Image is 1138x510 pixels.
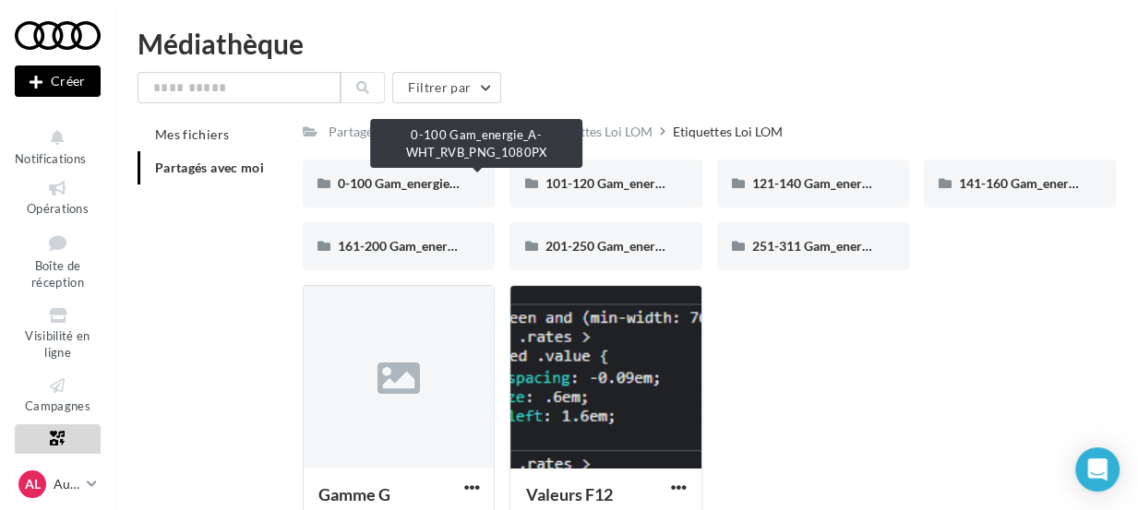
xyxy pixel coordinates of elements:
span: 251-311 Gam_energie_G-WHT_RVB_PNG_1080PX [752,238,1047,254]
span: Notifications [15,151,86,166]
div: Etiquettes Loi LOM [673,123,782,141]
div: Partagés avec moi [329,123,432,141]
div: 0-100 Gam_energie_A-WHT_RVB_PNG_1080PX [370,119,582,168]
a: Campagnes [15,372,101,417]
button: Créer [15,65,101,97]
span: Mes fichiers [155,126,229,142]
span: 201-250 Gam_energie_F-WHT_RVB_PNG_1080PX [545,238,837,254]
span: Campagnes [25,398,90,413]
div: Médiathèque [138,30,1116,57]
a: AL Audi LAON [15,467,101,502]
span: Visibilité en ligne [25,328,90,361]
span: Gamme G [318,484,390,504]
div: Nouvelle campagne [15,65,101,97]
div: Open Intercom Messenger [1075,447,1120,492]
span: Boîte de réception [31,258,84,291]
span: Partagés avec moi [155,160,264,175]
span: 161-200 Gam_energie_E-WHT_RVB_PNG_1080PX [338,238,630,254]
a: Visibilité en ligne [15,302,101,364]
span: Médiathèque [21,451,95,466]
a: Boîte de réception [15,227,101,294]
div: Etiquettes Loi LOM [544,123,653,141]
button: Filtrer par [392,72,501,103]
span: 0-100 Gam_energie_A-WHT_RVB_PNG_1080PX [338,175,617,191]
p: Audi LAON [54,475,79,493]
span: AL [25,475,41,493]
span: 121-140 Gam_energie_C-WHT_RVB_PNG_1080PX [752,175,1045,191]
span: Opérations [27,201,89,216]
a: Médiathèque [15,424,101,469]
span: 101-120 Gam_energie_B-WHT_RVB_PNG_1080PX [545,175,838,191]
a: Opérations [15,174,101,219]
